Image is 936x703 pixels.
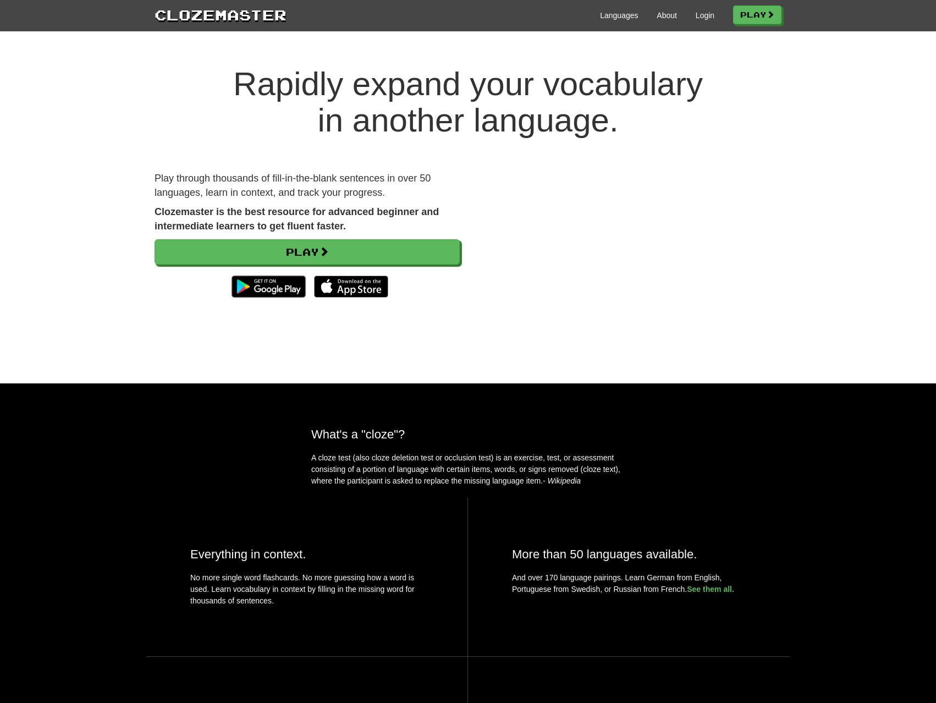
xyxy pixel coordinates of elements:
h2: Everything in context. [190,547,423,561]
em: - Wikipedia [543,476,581,485]
img: Get it on Google Play [226,270,311,303]
a: Play [155,239,460,265]
p: No more single word flashcards. No more guessing how a word is used. Learn vocabulary in context ... [190,572,423,612]
a: Play [733,6,781,24]
a: Clozemaster [155,4,287,25]
p: And over 170 language pairings. Learn German from English, Portuguese from Swedish, or Russian fr... [512,572,746,595]
p: A cloze test (also cloze deletion test or occlusion test) is an exercise, test, or assessment con... [311,452,625,487]
p: Play through thousands of fill-in-the-blank sentences in over 50 languages, learn in context, and... [155,172,460,200]
strong: Clozemaster is the best resource for advanced beginner and intermediate learners to get fluent fa... [155,206,439,232]
a: Languages [600,10,638,21]
a: Login [696,10,714,21]
img: Download_on_the_App_Store_Badge_US-UK_135x40-25178aeef6eb6b83b96f5f2d004eda3bffbb37122de64afbaef7... [314,276,388,298]
h2: More than 50 languages available. [512,547,746,561]
a: About [657,10,677,21]
h2: What's a "cloze"? [311,427,625,441]
a: See them all. [687,585,734,594]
